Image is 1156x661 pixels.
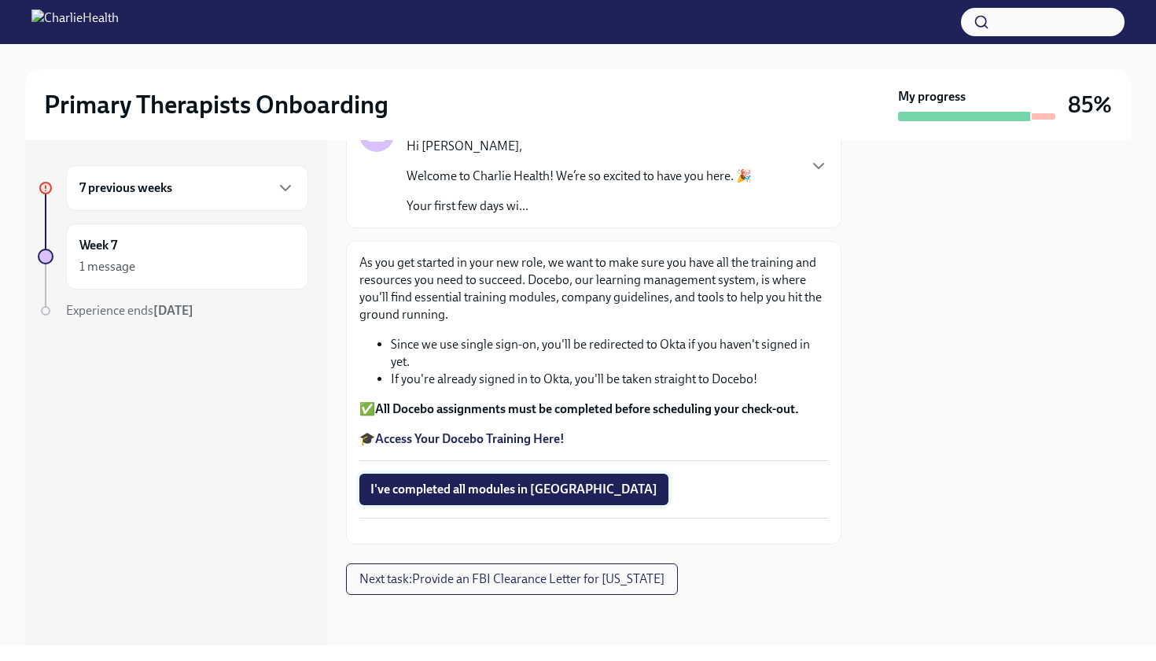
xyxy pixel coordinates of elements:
span: I've completed all modules in [GEOGRAPHIC_DATA] [370,482,657,497]
p: Your first few days wi... [407,198,752,215]
button: Next task:Provide an FBI Clearance Letter for [US_STATE] [346,563,678,595]
strong: All Docebo assignments must be completed before scheduling your check-out. [375,401,799,416]
span: Next task : Provide an FBI Clearance Letter for [US_STATE] [359,571,665,587]
h6: 7 previous weeks [79,179,172,197]
a: Week 71 message [38,223,308,290]
p: Welcome to Charlie Health! We’re so excited to have you here. 🎉 [407,168,752,185]
strong: My progress [898,88,966,105]
strong: [DATE] [153,303,193,318]
h3: 85% [1068,90,1112,119]
h2: Primary Therapists Onboarding [44,89,388,120]
li: Since we use single sign-on, you'll be redirected to Okta if you haven't signed in yet. [391,336,828,371]
div: 1 message [79,258,135,275]
img: CharlieHealth [31,9,119,35]
p: As you get started in your new role, we want to make sure you have all the training and resources... [359,254,828,323]
button: I've completed all modules in [GEOGRAPHIC_DATA] [359,474,668,505]
div: 7 previous weeks [66,165,308,211]
h6: Week 7 [79,237,117,254]
p: Hi [PERSON_NAME], [407,138,752,155]
li: If you're already signed in to Okta, you'll be taken straight to Docebo! [391,371,828,388]
p: 🎓 [359,430,828,448]
p: ✅ [359,401,828,418]
span: Experience ends [66,303,193,318]
a: Access Your Docebo Training Here! [375,431,565,446]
